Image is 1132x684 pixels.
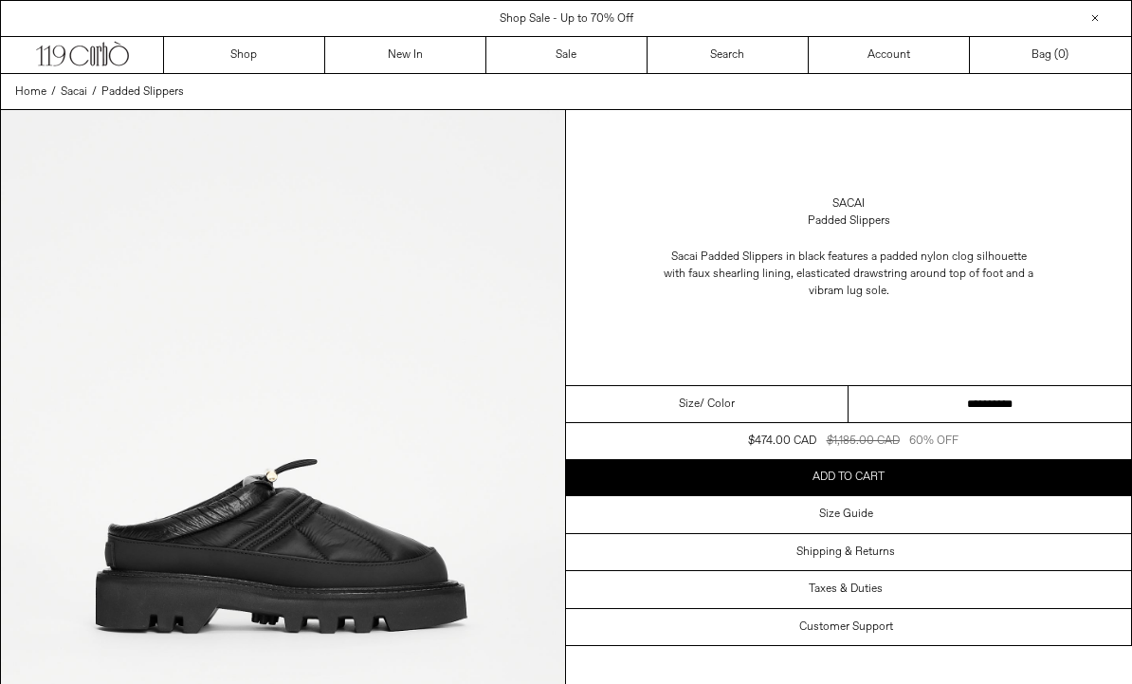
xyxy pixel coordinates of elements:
a: Sale [486,37,648,73]
span: Padded Slippers [101,84,184,100]
h3: Shipping & Returns [796,545,895,559]
a: Shop [164,37,325,73]
span: / Color [700,396,735,413]
h3: Taxes & Duties [809,582,883,596]
span: Size [679,396,700,413]
div: $1,185.00 CAD [827,433,900,450]
span: Add to cart [812,470,885,485]
a: Sacai [61,83,87,101]
h3: Size Guide [819,508,873,521]
span: Home [15,84,46,100]
a: Search [648,37,809,73]
div: $474.00 CAD [748,433,816,450]
span: ) [1058,46,1068,64]
a: Shop Sale - Up to 70% Off [500,11,633,27]
span: Sacai [61,84,87,100]
a: New In [325,37,486,73]
span: / [51,83,56,101]
h3: Customer Support [799,620,893,634]
a: Sacai [832,195,865,213]
a: Padded Slippers [101,83,184,101]
div: Padded Slippers [808,213,890,230]
button: Add to cart [566,459,1131,495]
span: Sacai Padded Slippers in black features a padded nylon clog silhouette with faux shearling lining... [659,249,1038,300]
a: Bag () [970,37,1131,73]
span: 0 [1058,47,1065,63]
span: / [92,83,97,101]
a: Home [15,83,46,101]
div: 60% OFF [909,433,959,450]
a: Account [809,37,970,73]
